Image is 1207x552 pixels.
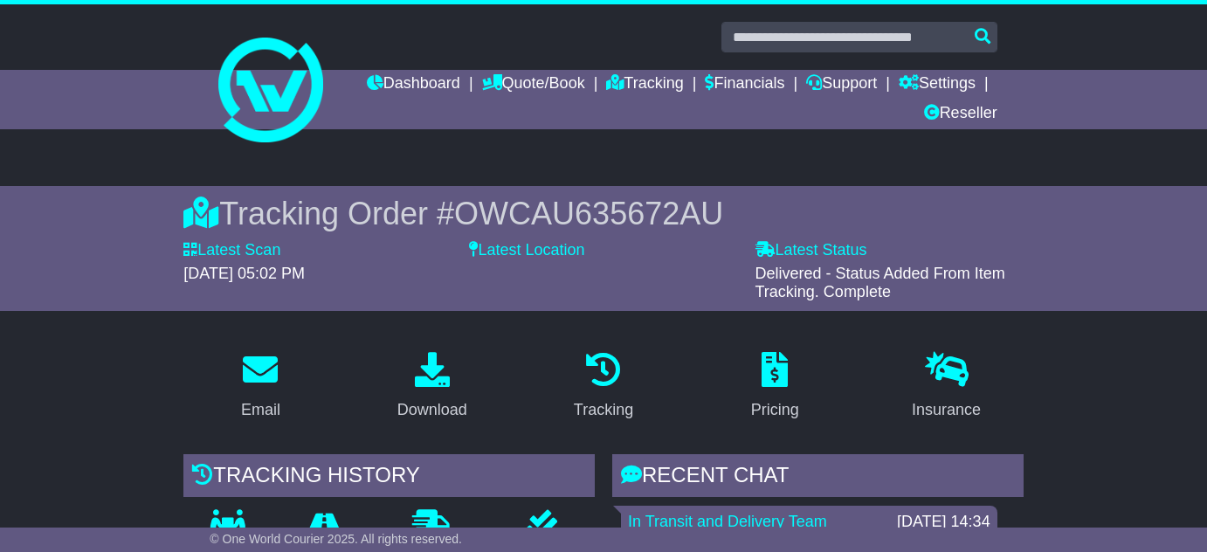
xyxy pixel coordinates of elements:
[367,70,460,100] a: Dashboard
[912,398,981,422] div: Insurance
[183,241,280,260] label: Latest Scan
[899,70,976,100] a: Settings
[897,513,990,532] div: [DATE] 14:34
[574,398,633,422] div: Tracking
[482,70,585,100] a: Quote/Book
[924,100,997,129] a: Reseller
[755,241,867,260] label: Latest Status
[230,346,292,428] a: Email
[183,265,305,282] span: [DATE] 05:02 PM
[628,513,827,530] a: In Transit and Delivery Team
[612,454,1024,501] div: RECENT CHAT
[705,70,784,100] a: Financials
[806,70,877,100] a: Support
[210,532,462,546] span: © One World Courier 2025. All rights reserved.
[751,398,799,422] div: Pricing
[386,346,479,428] a: Download
[397,398,467,422] div: Download
[183,454,595,501] div: Tracking history
[469,241,584,260] label: Latest Location
[606,70,683,100] a: Tracking
[241,398,280,422] div: Email
[183,195,1023,232] div: Tracking Order #
[900,346,992,428] a: Insurance
[755,265,1005,301] span: Delivered - Status Added From Item Tracking. Complete
[454,196,723,231] span: OWCAU635672AU
[740,346,810,428] a: Pricing
[562,346,645,428] a: Tracking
